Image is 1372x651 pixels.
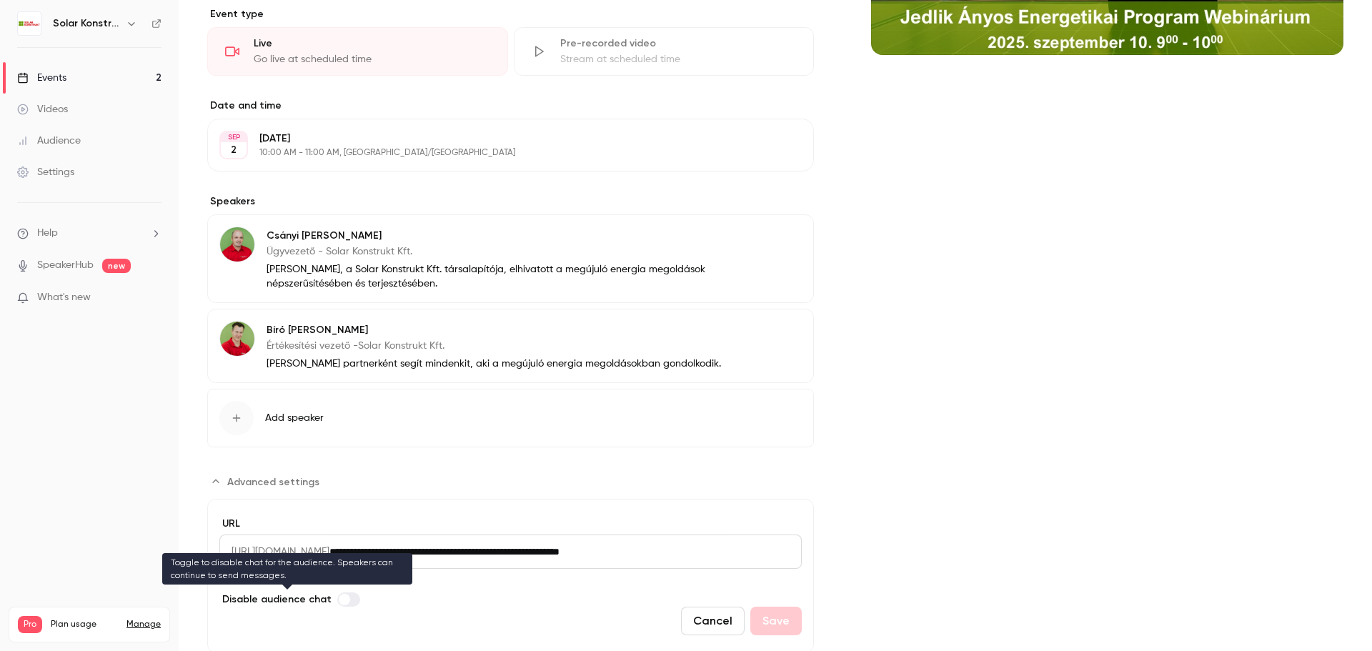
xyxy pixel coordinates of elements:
p: Bíró [PERSON_NAME] [267,323,721,337]
span: Help [37,226,58,241]
div: Pre-recorded videoStream at scheduled time [514,27,815,76]
p: Event type [207,7,814,21]
label: URL [219,517,802,531]
span: new [102,259,131,273]
p: 10:00 AM - 11:00 AM, [GEOGRAPHIC_DATA]/[GEOGRAPHIC_DATA] [259,147,738,159]
div: Bíró TamásBíró [PERSON_NAME]Értékesítési vezető -Solar Konstrukt Kft.[PERSON_NAME] partnerként se... [207,309,814,383]
div: Pre-recorded video [560,36,797,51]
span: What's new [37,290,91,305]
div: Stream at scheduled time [560,52,797,66]
span: Disable audience chat [222,592,332,607]
p: 2 [231,143,237,157]
div: Csányi GáborCsányi [PERSON_NAME]Ügyvezető - Solar Konstrukt Kft.[PERSON_NAME], a Solar Konstrukt ... [207,214,814,303]
button: Add speaker [207,389,814,447]
div: SEP [221,132,247,142]
li: help-dropdown-opener [17,226,161,241]
span: Advanced settings [227,474,319,490]
button: Advanced settings [207,470,328,493]
div: Audience [17,134,81,148]
span: Pro [18,616,42,633]
div: Live [254,36,490,51]
p: Csányi [PERSON_NAME] [267,229,721,243]
p: [DATE] [259,131,738,146]
div: LiveGo live at scheduled time [207,27,508,76]
div: Go live at scheduled time [254,52,490,66]
h6: Solar Konstrukt Kft. [53,16,120,31]
p: [PERSON_NAME] partnerként segít mindenkit, aki a megújuló energia megoldásokban gondolkodik. [267,357,721,371]
span: Add speaker [265,411,324,425]
span: Plan usage [51,619,118,630]
label: Speakers [207,194,814,209]
p: Ügyvezető - Solar Konstrukt Kft. [267,244,721,259]
a: SpeakerHub [37,258,94,273]
p: [PERSON_NAME], a Solar Konstrukt Kft. társalapítója, elhivatott a megújuló energia megoldások nép... [267,262,721,291]
div: Events [17,71,66,85]
img: Solar Konstrukt Kft. [18,12,41,35]
img: Bíró Tamás [220,322,254,356]
a: Manage [126,619,161,630]
div: Settings [17,165,74,179]
div: Videos [17,102,68,116]
p: Értékesítési vezető -Solar Konstrukt Kft. [267,339,721,353]
button: Cancel [681,607,745,635]
span: [URL][DOMAIN_NAME] [219,535,329,569]
img: Csányi Gábor [220,227,254,262]
label: Date and time [207,99,814,113]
